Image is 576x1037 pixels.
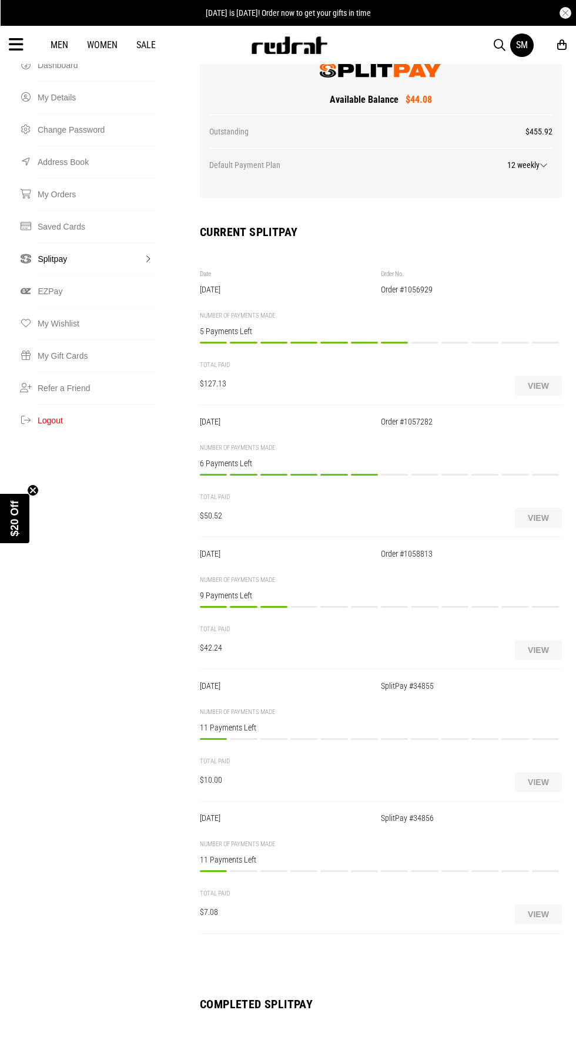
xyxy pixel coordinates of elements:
[200,459,252,468] span: 6 Payments Left
[38,210,155,243] a: Saved Cards
[200,723,256,732] span: 11 Payments Left
[381,813,562,823] div: SplitPay #34856
[320,63,442,78] img: SplitPay
[200,226,562,238] h2: Current SplitPay
[51,39,68,50] a: Men
[38,178,155,210] a: My Orders
[38,339,155,372] a: My Gift Cards
[38,404,155,436] button: Logout
[250,36,328,54] img: Redrat logo
[515,772,562,792] button: View
[515,376,562,396] button: View
[200,775,250,795] div: $10.00
[38,81,155,113] a: My Details
[200,576,562,585] div: NUMBER OF PAYMENTS MADE
[38,113,155,146] a: Change Password
[200,681,381,691] div: [DATE]
[381,681,562,691] div: SplitPay #34855
[200,285,381,294] div: [DATE]
[381,285,562,294] div: Order #1056929
[14,49,155,436] nav: Account
[525,127,552,136] span: $455.92
[507,160,548,170] span: 12 weekly
[200,998,562,1010] h2: Completed SplitPay
[200,708,562,717] div: NUMBER OF PAYMENTS MADE
[381,417,562,426] div: Order #1057282
[200,379,250,399] div: $127.13
[381,549,562,558] div: Order #1058813
[515,640,562,660] button: View
[200,907,250,927] div: $7.08
[206,8,371,18] span: [DATE] is [DATE]! Order now to get your gifts in time
[200,493,562,502] div: TOTAL PAID
[200,890,562,898] div: TOTAL PAID
[200,511,250,531] div: $50.52
[209,115,552,148] div: Outstanding
[398,94,432,105] span: $44.08
[200,444,562,453] div: NUMBER OF PAYMENTS MADE
[87,39,118,50] a: Women
[38,307,155,339] a: My Wishlist
[200,549,381,558] div: [DATE]
[27,484,39,496] button: Close teaser
[200,326,252,336] span: 5 Payments Left
[200,591,252,600] span: 9 Payments Left
[200,840,562,849] div: NUMBER OF PAYMENTS MADE
[200,270,381,279] div: Date
[38,372,155,404] a: Refer a Friend
[381,270,562,279] div: Order No.
[200,855,256,864] span: 11 Payments Left
[38,243,155,275] a: Splitpay
[38,146,155,178] a: Address Book
[200,312,562,321] div: NUMBER OF PAYMENTS MADE
[9,5,45,40] button: Open LiveChat chat widget
[516,39,528,50] div: SM
[209,148,552,188] div: Default Payment Plan
[9,500,21,536] span: $20 Off
[200,417,381,426] div: [DATE]
[209,94,552,115] div: Available Balance
[515,904,562,924] button: View
[200,757,562,766] div: TOTAL PAID
[200,361,562,370] div: TOTAL PAID
[200,625,562,634] div: TOTAL PAID
[200,813,381,823] div: [DATE]
[200,643,250,663] div: $42.24
[515,508,562,528] button: View
[38,49,155,81] a: Dashboard
[38,275,155,307] a: EZPay
[136,39,156,50] a: Sale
